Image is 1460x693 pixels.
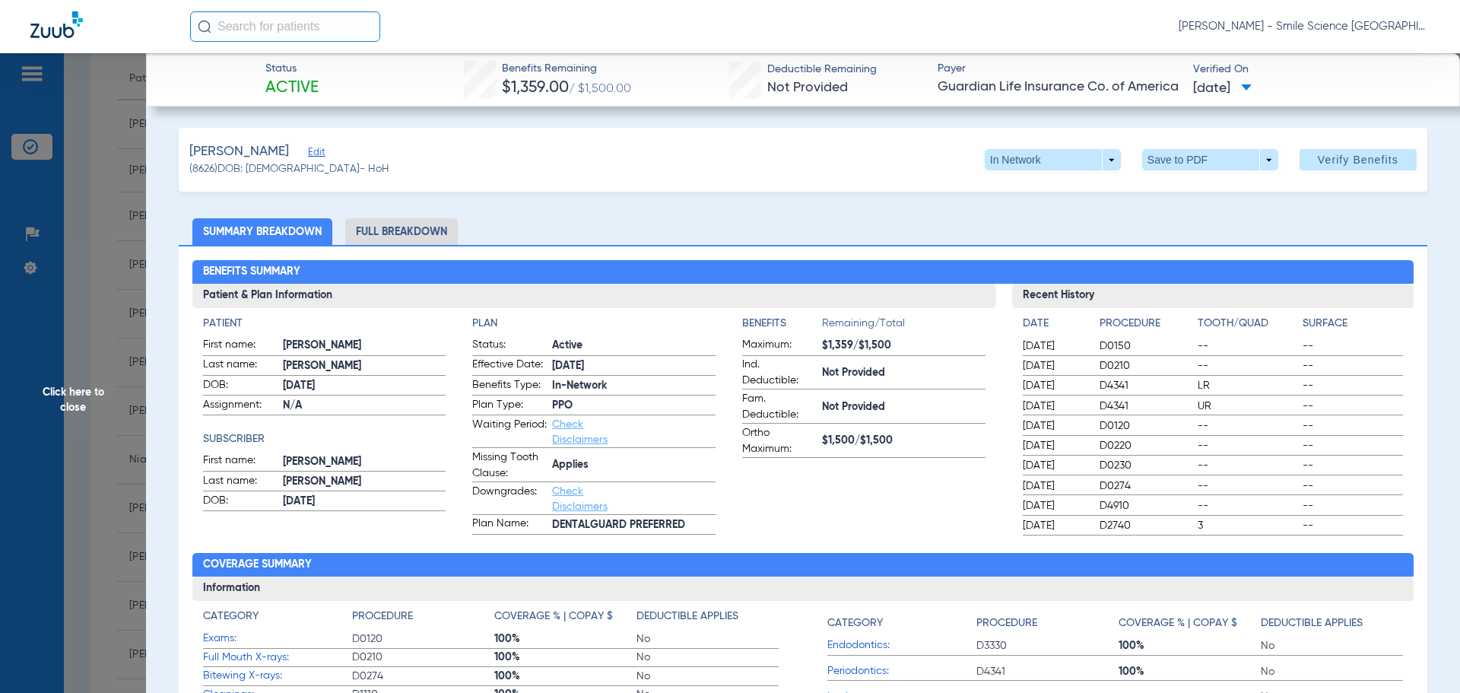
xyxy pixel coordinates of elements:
[1198,316,1298,332] h4: Tooth/Quad
[976,664,1119,679] span: D4341
[938,78,1180,97] span: Guardian Life Insurance Co. of America
[976,638,1119,653] span: D3330
[1100,316,1192,337] app-breakdown-title: Procedure
[552,338,716,354] span: Active
[472,417,547,447] span: Waiting Period:
[1303,458,1403,473] span: --
[1300,149,1417,170] button: Verify Benefits
[472,516,547,534] span: Plan Name:
[636,631,779,647] span: No
[1198,358,1298,374] span: --
[472,316,716,332] h4: Plan
[636,609,738,625] h4: Deductible Applies
[1179,19,1430,34] span: [PERSON_NAME] - Smile Science [GEOGRAPHIC_DATA]
[203,337,278,355] span: First name:
[1193,62,1436,78] span: Verified On
[742,357,817,389] span: Ind. Deductible:
[1198,438,1298,453] span: --
[283,474,446,490] span: [PERSON_NAME]
[1100,358,1192,374] span: D0210
[192,260,1414,285] h2: Benefits Summary
[822,338,985,354] span: $1,359/$1,500
[1261,664,1403,679] span: No
[502,61,631,77] span: Benefits Remaining
[1198,458,1298,473] span: --
[265,78,319,99] span: Active
[203,316,446,332] h4: Patient
[30,11,83,38] img: Zuub Logo
[203,377,278,396] span: DOB:
[1119,638,1261,653] span: 100%
[976,615,1037,631] h4: Procedure
[472,484,547,514] span: Downgrades:
[1023,316,1087,332] h4: Date
[1384,620,1460,693] iframe: Chat Widget
[494,631,636,647] span: 100%
[767,62,877,78] span: Deductible Remaining
[1198,339,1298,354] span: --
[203,431,446,447] app-breakdown-title: Subscriber
[494,669,636,684] span: 100%
[203,609,352,630] app-breakdown-title: Category
[1100,478,1192,494] span: D0274
[552,419,608,445] a: Check Disclaimers
[1303,478,1403,494] span: --
[203,650,352,666] span: Full Mouth X-rays:
[494,650,636,665] span: 100%
[472,337,547,355] span: Status:
[472,357,547,375] span: Effective Date:
[1119,664,1261,679] span: 100%
[283,358,446,374] span: [PERSON_NAME]
[472,450,547,482] span: Missing Tooth Clause:
[308,147,322,161] span: Edit
[1303,316,1403,337] app-breakdown-title: Surface
[1100,518,1192,533] span: D2740
[203,357,278,375] span: Last name:
[1012,284,1414,308] h3: Recent History
[198,20,211,33] img: Search Icon
[1023,478,1087,494] span: [DATE]
[569,83,631,95] span: / $1,500.00
[192,553,1414,577] h2: Coverage Summary
[1303,358,1403,374] span: --
[827,663,976,679] span: Periodontics:
[203,397,278,415] span: Assignment:
[1023,339,1087,354] span: [DATE]
[1193,79,1252,98] span: [DATE]
[283,494,446,510] span: [DATE]
[1261,609,1403,637] app-breakdown-title: Deductible Applies
[1023,498,1087,513] span: [DATE]
[1198,478,1298,494] span: --
[742,391,817,423] span: Fam. Deductible:
[203,668,352,684] span: Bitewing X-rays:
[1303,339,1403,354] span: --
[1100,498,1192,513] span: D4910
[552,457,716,473] span: Applies
[636,650,779,665] span: No
[352,650,494,665] span: D0210
[352,631,494,647] span: D0120
[1023,378,1087,393] span: [DATE]
[1100,378,1192,393] span: D4341
[1023,458,1087,473] span: [DATE]
[822,316,985,337] span: Remaining/Total
[1100,339,1192,354] span: D0150
[1303,518,1403,533] span: --
[502,80,569,96] span: $1,359.00
[1119,609,1261,637] app-breakdown-title: Coverage % | Copay $
[1261,615,1363,631] h4: Deductible Applies
[742,425,817,457] span: Ortho Maximum:
[1198,399,1298,414] span: UR
[494,609,613,625] h4: Coverage % | Copay $
[822,365,985,381] span: Not Provided
[552,378,716,394] span: In-Network
[1303,316,1403,332] h4: Surface
[827,615,883,631] h4: Category
[1023,518,1087,533] span: [DATE]
[265,61,319,77] span: Status
[1023,418,1087,434] span: [DATE]
[345,218,458,245] li: Full Breakdown
[822,433,985,449] span: $1,500/$1,500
